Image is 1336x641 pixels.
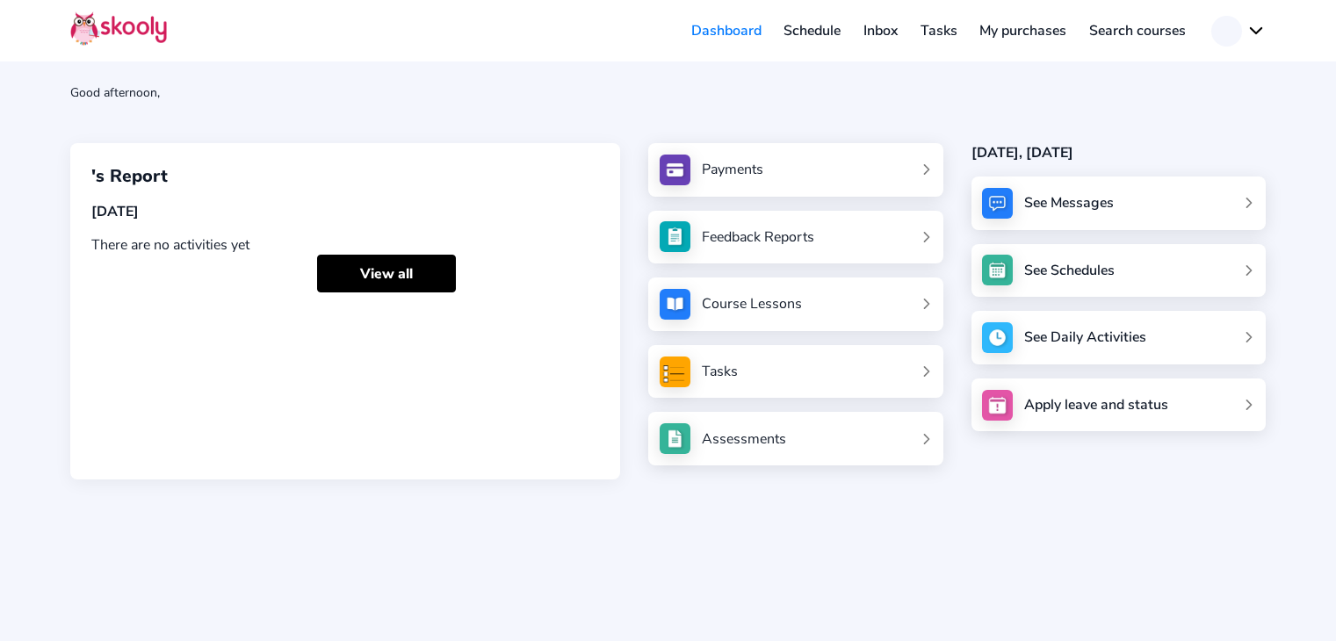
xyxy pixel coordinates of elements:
div: There are no activities yet [91,235,599,255]
a: Schedule [773,17,853,45]
a: Inbox [852,17,909,45]
img: activity.jpg [982,322,1013,353]
a: Tasks [660,357,932,387]
a: Apply leave and status [971,378,1266,432]
a: Search courses [1078,17,1197,45]
a: View all [317,255,456,292]
div: [DATE] [91,202,599,221]
a: Course Lessons [660,289,932,320]
img: assessments.jpg [660,423,690,454]
button: chevron down outline [1211,16,1266,47]
img: schedule.jpg [982,255,1013,285]
img: courses.jpg [660,289,690,320]
div: Apply leave and status [1024,395,1168,414]
img: tasksForMpWeb.png [660,357,690,387]
img: apply_leave.jpg [982,390,1013,421]
a: Tasks [909,17,969,45]
img: messages.jpg [982,188,1013,219]
img: Skooly [70,11,167,46]
div: [DATE], [DATE] [971,143,1266,162]
div: See Daily Activities [1024,328,1146,347]
img: payments.jpg [660,155,690,185]
div: See Messages [1024,193,1114,212]
a: Payments [660,155,932,185]
div: Assessments [702,429,786,449]
a: See Daily Activities [971,311,1266,364]
a: My purchases [968,17,1078,45]
div: Payments [702,160,763,179]
div: Course Lessons [702,294,802,313]
a: Dashboard [680,17,773,45]
a: Feedback Reports [660,221,932,252]
a: See Schedules [971,244,1266,298]
div: Tasks [702,362,738,381]
div: Feedback Reports [702,227,814,247]
div: Good afternoon, [70,84,1266,101]
span: 's Report [91,164,168,188]
img: see_atten.jpg [660,221,690,252]
div: See Schedules [1024,261,1115,280]
a: Assessments [660,423,932,454]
